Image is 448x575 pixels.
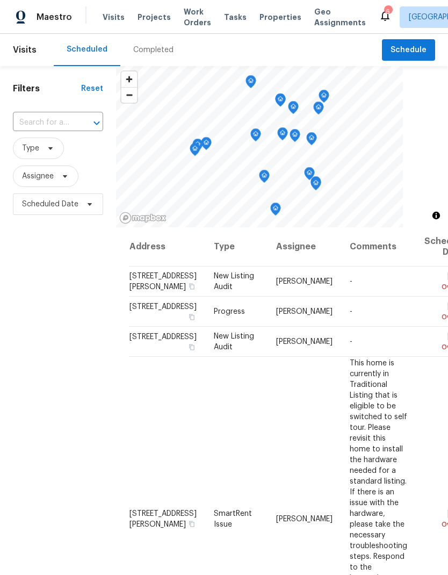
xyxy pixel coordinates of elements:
div: Map marker [304,167,315,184]
div: Map marker [306,132,317,149]
span: [STREET_ADDRESS] [129,333,197,341]
button: Copy Address [187,282,197,291]
span: [STREET_ADDRESS][PERSON_NAME] [129,509,197,528]
span: Assignee [22,171,54,182]
div: Map marker [259,170,270,186]
span: Tasks [224,13,247,21]
span: [PERSON_NAME] [276,338,333,346]
span: SmartRent Issue [214,509,252,528]
div: Map marker [277,127,288,144]
th: Comments [341,227,416,267]
span: - [350,308,352,315]
span: - [350,278,352,285]
div: Map marker [250,128,261,145]
span: [STREET_ADDRESS] [129,303,197,311]
span: [PERSON_NAME] [276,278,333,285]
div: Scheduled [67,44,107,55]
div: Map marker [310,176,321,193]
button: Copy Address [187,312,197,322]
div: Map marker [319,90,329,106]
button: Schedule [382,39,435,61]
div: Map marker [270,203,281,219]
div: Map marker [201,137,212,154]
span: [PERSON_NAME] [276,515,333,522]
span: Progress [214,308,245,315]
span: New Listing Audit [214,333,254,351]
div: Map marker [290,129,300,146]
span: Scheduled Date [22,199,78,210]
input: Search for an address... [13,114,73,131]
div: Completed [133,45,174,55]
div: Map marker [192,139,203,155]
div: Map marker [310,177,321,194]
span: New Listing Audit [214,272,254,291]
span: Zoom out [121,88,137,103]
div: 6 [384,6,392,17]
h1: Filters [13,83,81,94]
span: Projects [138,12,171,23]
span: Properties [259,12,301,23]
button: Zoom in [121,71,137,87]
button: Toggle attribution [430,209,443,222]
th: Assignee [268,227,341,267]
th: Address [129,227,205,267]
span: [STREET_ADDRESS][PERSON_NAME] [129,272,197,291]
div: Map marker [288,101,299,118]
a: Mapbox homepage [119,212,167,224]
div: Reset [81,83,103,94]
div: Map marker [190,143,200,160]
span: [PERSON_NAME] [276,308,333,315]
button: Copy Address [187,519,197,528]
span: Work Orders [184,6,211,28]
span: Maestro [37,12,72,23]
span: Geo Assignments [314,6,366,28]
div: Map marker [245,75,256,92]
button: Open [89,116,104,131]
div: Map marker [313,102,324,118]
span: Type [22,143,39,154]
button: Zoom out [121,87,137,103]
span: - [350,338,352,346]
canvas: Map [116,66,403,227]
span: Visits [103,12,125,23]
button: Copy Address [187,342,197,352]
th: Type [205,227,268,267]
span: Visits [13,38,37,62]
div: Map marker [275,94,286,110]
span: Schedule [391,44,427,57]
span: Toggle attribution [433,210,439,221]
